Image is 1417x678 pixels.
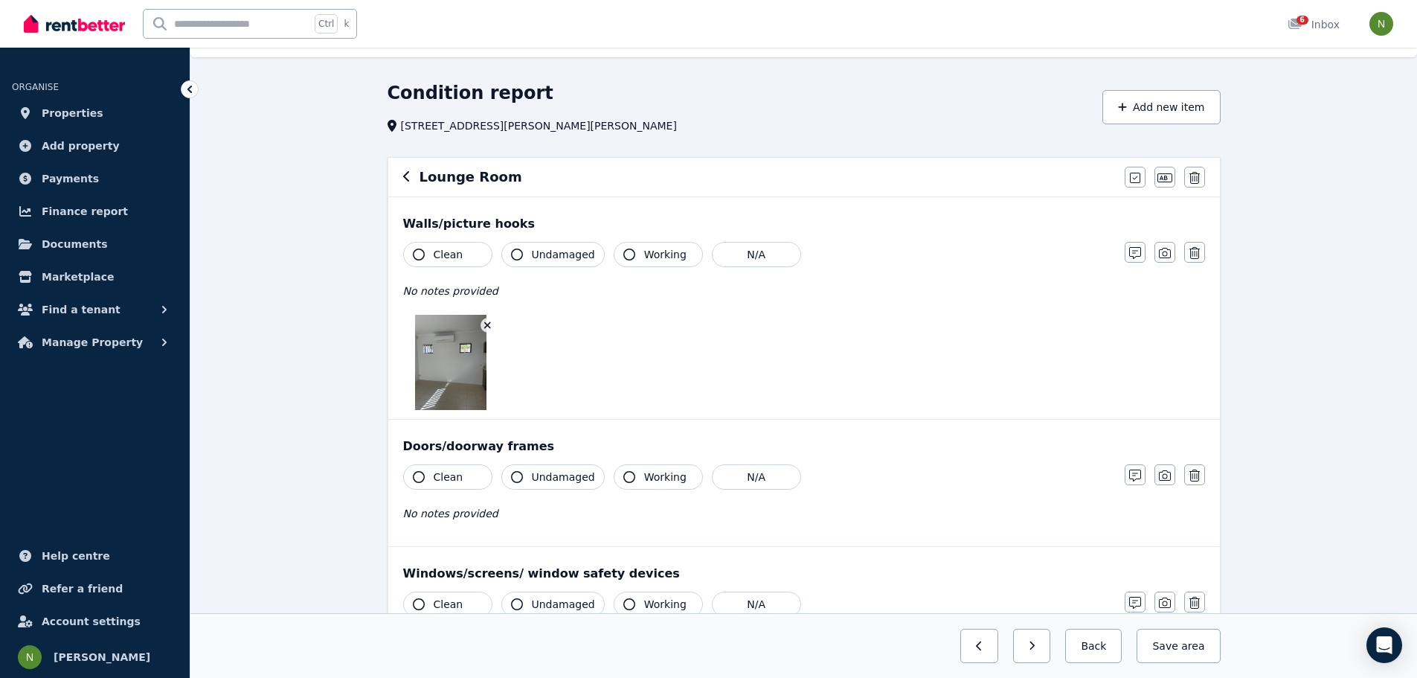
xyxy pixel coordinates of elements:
[403,565,1205,583] div: Windows/screens/ window safety devices
[712,464,801,490] button: N/A
[1366,627,1402,663] div: Open Intercom Messenger
[532,597,595,612] span: Undamaged
[644,247,687,262] span: Working
[403,242,492,267] button: Clean
[42,137,120,155] span: Add property
[403,438,1205,455] div: Doors/doorway frames
[42,202,128,220] span: Finance report
[12,607,178,636] a: Account settings
[12,229,178,259] a: Documents
[420,167,522,188] h6: Lounge Room
[42,613,141,630] span: Account settings
[1369,12,1393,36] img: Natasha
[614,464,703,490] button: Working
[501,242,605,267] button: Undamaged
[434,597,463,612] span: Clean
[1288,17,1340,32] div: Inbox
[1102,90,1221,124] button: Add new item
[42,580,123,598] span: Refer a friend
[344,18,349,30] span: k
[614,242,703,267] button: Working
[42,547,110,565] span: Help centre
[42,301,121,319] span: Find a tenant
[18,645,42,669] img: Natasha
[501,464,605,490] button: Undamaged
[403,508,498,519] span: No notes provided
[1181,639,1204,653] span: area
[42,333,143,351] span: Manage Property
[614,592,703,617] button: Working
[712,242,801,267] button: N/A
[434,470,463,484] span: Clean
[24,13,125,35] img: RentBetter
[12,262,178,292] a: Marketplace
[315,14,338,33] span: Ctrl
[388,81,553,105] h1: Condition report
[12,131,178,161] a: Add property
[501,592,605,617] button: Undamaged
[12,541,178,571] a: Help centre
[403,285,498,297] span: No notes provided
[532,470,595,484] span: Undamaged
[12,82,59,92] span: ORGANISE
[12,327,178,357] button: Manage Property
[12,295,178,324] button: Find a tenant
[42,235,108,253] span: Documents
[1137,629,1220,663] button: Save area
[12,196,178,226] a: Finance report
[712,592,801,617] button: N/A
[54,648,150,666] span: [PERSON_NAME]
[434,247,463,262] span: Clean
[403,215,1205,233] div: Walls/picture hooks
[42,268,114,286] span: Marketplace
[401,118,677,133] span: [STREET_ADDRESS][PERSON_NAME][PERSON_NAME]
[12,98,178,128] a: Properties
[415,315,486,410] img: image.jpg
[42,170,99,188] span: Payments
[12,574,178,604] a: Refer a friend
[403,592,492,617] button: Clean
[12,164,178,194] a: Payments
[644,597,687,612] span: Working
[1296,16,1308,25] span: 6
[403,464,492,490] button: Clean
[1065,629,1122,663] button: Back
[644,470,687,484] span: Working
[532,247,595,262] span: Undamaged
[42,104,103,122] span: Properties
